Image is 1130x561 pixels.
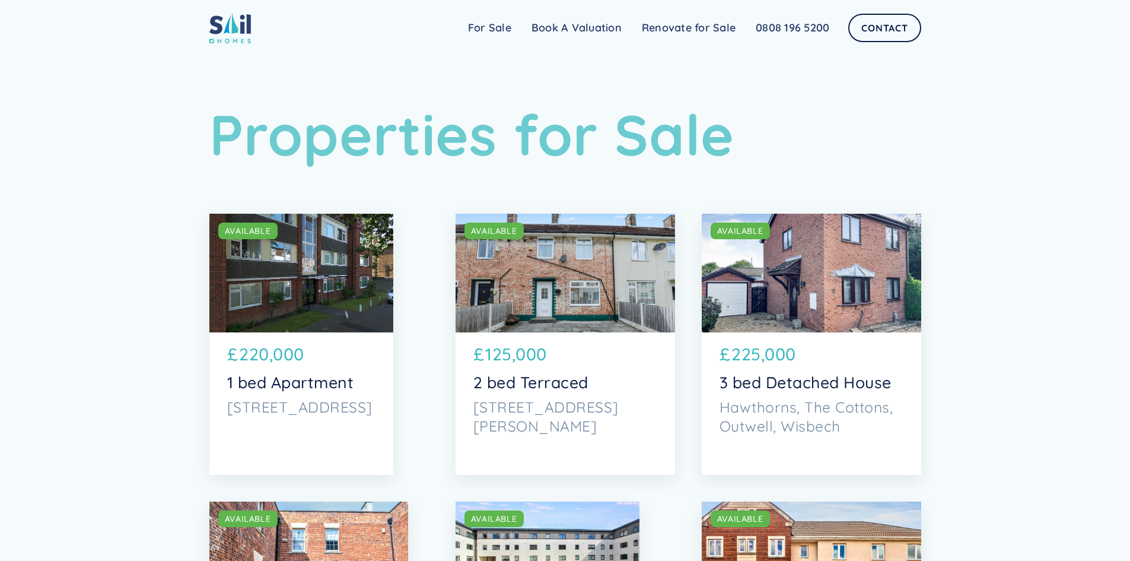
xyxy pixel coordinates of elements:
[209,12,251,43] img: sail home logo colored
[720,341,731,367] p: £
[225,513,271,525] div: AVAILABLE
[458,16,521,40] a: For Sale
[471,225,517,237] div: AVAILABLE
[209,214,393,475] a: AVAILABLE£220,0001 bed Apartment[STREET_ADDRESS]
[225,225,271,237] div: AVAILABLE
[473,373,657,392] p: 2 bed Terraced
[473,341,485,367] p: £
[227,373,375,392] p: 1 bed Apartment
[239,341,304,367] p: 220,000
[456,214,675,475] a: AVAILABLE£125,0002 bed Terraced[STREET_ADDRESS][PERSON_NAME]
[720,398,903,436] p: Hawthorns, The Cottons, Outwell, Wisbech
[632,16,746,40] a: Renovate for Sale
[717,513,763,525] div: AVAILABLE
[227,398,375,417] p: [STREET_ADDRESS]
[848,14,921,42] a: Contact
[209,101,921,169] h1: Properties for Sale
[473,398,657,436] p: [STREET_ADDRESS][PERSON_NAME]
[731,341,796,367] p: 225,000
[227,341,238,367] p: £
[471,513,517,525] div: AVAILABLE
[521,16,632,40] a: Book A Valuation
[746,16,839,40] a: 0808 196 5200
[720,373,903,392] p: 3 bed Detached House
[702,214,921,475] a: AVAILABLE£225,0003 bed Detached HouseHawthorns, The Cottons, Outwell, Wisbech
[485,341,547,367] p: 125,000
[717,225,763,237] div: AVAILABLE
